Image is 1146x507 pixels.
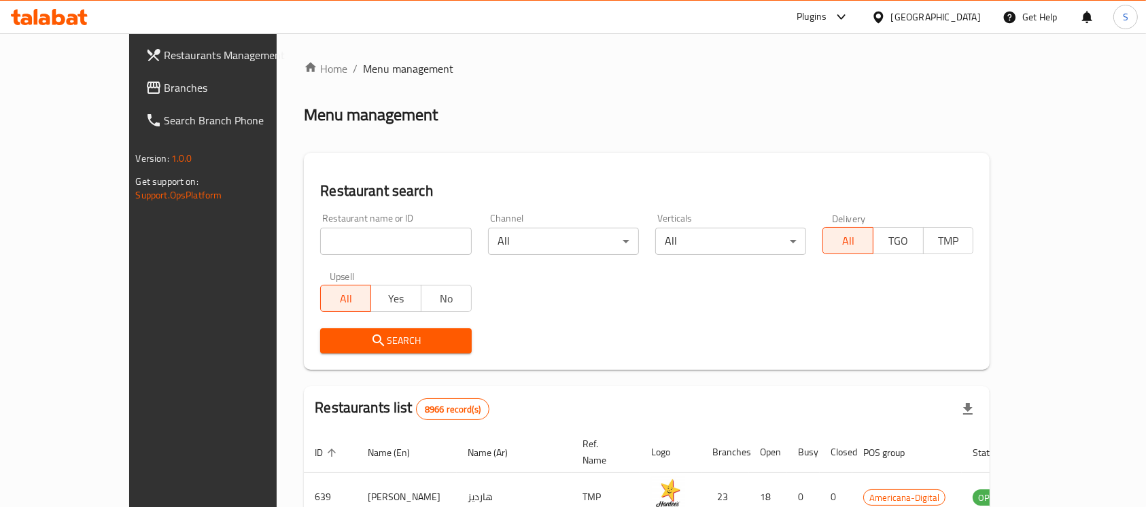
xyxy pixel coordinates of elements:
[136,173,198,190] span: Get support on:
[171,150,192,167] span: 1.0.0
[315,444,341,461] span: ID
[973,489,1006,506] div: OPEN
[353,60,358,77] li: /
[749,432,787,473] th: Open
[320,228,471,255] input: Search for restaurant name or ID..
[416,398,489,420] div: Total records count
[417,403,489,416] span: 8966 record(s)
[135,104,321,137] a: Search Branch Phone
[822,227,873,254] button: All
[135,39,321,71] a: Restaurants Management
[973,444,1017,461] span: Status
[820,432,852,473] th: Closed
[136,186,222,204] a: Support.OpsPlatform
[320,285,371,312] button: All
[320,181,973,201] h2: Restaurant search
[891,10,981,24] div: [GEOGRAPHIC_DATA]
[1123,10,1128,24] span: S
[320,328,471,353] button: Search
[136,150,169,167] span: Version:
[363,60,453,77] span: Menu management
[873,227,924,254] button: TGO
[832,213,866,223] label: Delivery
[923,227,974,254] button: TMP
[164,47,310,63] span: Restaurants Management
[135,71,321,104] a: Branches
[326,289,366,309] span: All
[640,432,701,473] th: Logo
[655,228,806,255] div: All
[468,444,525,461] span: Name (Ar)
[583,436,624,468] span: Ref. Name
[370,285,421,312] button: Yes
[829,231,868,251] span: All
[973,490,1006,506] span: OPEN
[863,444,922,461] span: POS group
[952,393,984,425] div: Export file
[377,289,416,309] span: Yes
[331,332,460,349] span: Search
[701,432,749,473] th: Branches
[164,112,310,128] span: Search Branch Phone
[864,490,945,506] span: Americana-Digital
[304,60,347,77] a: Home
[787,432,820,473] th: Busy
[330,271,355,281] label: Upsell
[315,398,489,420] h2: Restaurants list
[879,231,918,251] span: TGO
[488,228,639,255] div: All
[421,285,472,312] button: No
[797,9,827,25] div: Plugins
[304,60,990,77] nav: breadcrumb
[368,444,428,461] span: Name (En)
[304,104,438,126] h2: Menu management
[929,231,969,251] span: TMP
[164,80,310,96] span: Branches
[427,289,466,309] span: No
